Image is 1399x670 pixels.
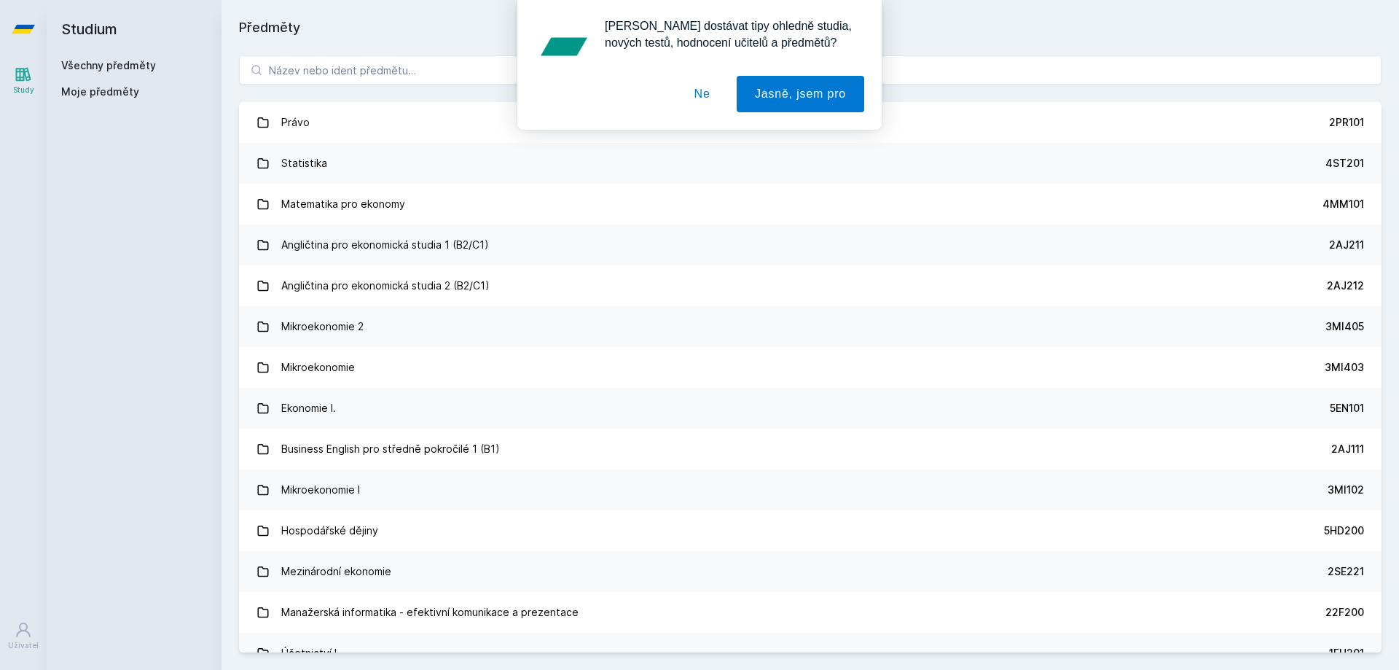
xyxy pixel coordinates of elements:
[1322,197,1364,211] div: 4MM101
[535,17,593,76] img: notification icon
[239,265,1382,306] a: Angličtina pro ekonomická studia 2 (B2/C1) 2AJ212
[3,614,44,658] a: Uživatel
[281,557,391,586] div: Mezinárodní ekonomie
[281,149,327,178] div: Statistika
[281,598,579,627] div: Manažerská informatika - efektivní komunikace a prezentace
[281,230,489,260] div: Angličtina pro ekonomická studia 1 (B2/C1)
[281,475,360,505] div: Mikroekonomie I
[1325,360,1364,375] div: 3MI403
[1328,564,1364,579] div: 2SE221
[281,190,405,219] div: Matematika pro ekonomy
[1324,523,1364,538] div: 5HD200
[281,271,490,300] div: Angličtina pro ekonomická studia 2 (B2/C1)
[281,516,378,545] div: Hospodářské dějiny
[239,510,1382,551] a: Hospodářské dějiny 5HD200
[281,353,355,382] div: Mikroekonomie
[593,17,864,51] div: [PERSON_NAME] dostávat tipy ohledně studia, nových testů, hodnocení učitelů a předmětů?
[239,184,1382,225] a: Matematika pro ekonomy 4MM101
[1331,442,1364,456] div: 2AJ111
[239,429,1382,470] a: Business English pro středně pokročilé 1 (B1) 2AJ111
[239,592,1382,633] a: Manažerská informatika - efektivní komunikace a prezentace 22F200
[239,470,1382,510] a: Mikroekonomie I 3MI102
[8,640,39,651] div: Uživatel
[1325,605,1364,620] div: 22F200
[1325,319,1364,334] div: 3MI405
[239,306,1382,347] a: Mikroekonomie 2 3MI405
[281,435,500,464] div: Business English pro středně pokročilé 1 (B1)
[239,225,1382,265] a: Angličtina pro ekonomická studia 1 (B2/C1) 2AJ211
[1330,401,1364,416] div: 5EN101
[281,312,364,341] div: Mikroekonomie 2
[239,143,1382,184] a: Statistika 4ST201
[281,394,336,423] div: Ekonomie I.
[1328,483,1364,497] div: 3MI102
[239,388,1382,429] a: Ekonomie I. 5EN101
[737,76,864,112] button: Jasně, jsem pro
[1325,156,1364,171] div: 4ST201
[281,639,340,668] div: Účetnictví I.
[239,347,1382,388] a: Mikroekonomie 3MI403
[676,76,729,112] button: Ne
[1329,646,1364,661] div: 1FU201
[239,551,1382,592] a: Mezinárodní ekonomie 2SE221
[1329,238,1364,252] div: 2AJ211
[1327,278,1364,293] div: 2AJ212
